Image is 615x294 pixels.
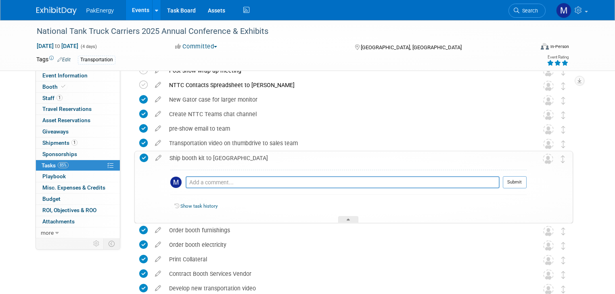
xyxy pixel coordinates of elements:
i: Move task [561,97,565,104]
a: Playbook [36,171,120,182]
a: Budget [36,194,120,204]
img: Unassigned [543,226,554,236]
i: Move task [561,286,565,293]
span: more [41,229,54,236]
img: Unassigned [543,139,554,149]
a: Sponsorships [36,149,120,160]
img: Unassigned [543,240,554,251]
a: Edit [57,57,71,63]
a: edit [151,256,165,263]
span: [DATE] [DATE] [36,42,79,50]
i: Move task [561,271,565,279]
span: Tasks [42,162,69,169]
a: edit [151,81,165,89]
span: ROI, Objectives & ROO [42,207,96,213]
span: Misc. Expenses & Credits [42,184,105,191]
td: Tags [36,55,71,65]
img: Format-Inperson.png [541,43,549,50]
span: 85% [58,162,69,168]
div: Contract Booth Services Vendor [165,267,527,281]
a: edit [151,96,165,103]
span: Playbook [42,173,66,179]
a: Tasks85% [36,160,120,171]
a: edit [151,140,165,147]
a: Booth [36,81,120,92]
span: Search [519,8,538,14]
a: Attachments [36,216,120,227]
span: Booth [42,83,67,90]
a: Asset Reservations [36,115,120,126]
i: Booth reservation complete [61,84,65,89]
img: Unassigned [543,154,553,164]
a: Shipments1 [36,138,120,148]
span: Asset Reservations [42,117,90,123]
span: to [54,43,61,49]
div: Print Collateral [165,252,527,266]
img: Unassigned [543,124,554,135]
a: Staff1 [36,93,120,104]
span: [GEOGRAPHIC_DATA], [GEOGRAPHIC_DATA] [361,44,462,50]
a: edit [151,270,165,277]
span: Attachments [42,218,75,225]
img: Unassigned [543,81,554,91]
a: edit [151,227,165,234]
span: Staff [42,95,63,101]
div: Event Format [490,42,569,54]
img: Unassigned [543,269,554,280]
td: Personalize Event Tab Strip [90,238,104,249]
div: Order booth furnishings [165,223,527,237]
span: Budget [42,196,61,202]
span: 1 [56,95,63,101]
i: Move task [561,242,565,250]
span: Shipments [42,140,77,146]
div: Event Rating [547,55,569,59]
img: Unassigned [543,95,554,106]
a: Search [508,4,546,18]
i: Move task [561,82,565,90]
div: Create NTTC Teams chat channel [165,107,527,121]
div: New Gator case for larger monitor [165,93,527,106]
div: National Tank Truck Carriers 2025 Annual Conference & Exhibits [34,24,524,39]
div: NTTC Contacts Spreadsheet to [PERSON_NAME] [165,78,527,92]
div: In-Person [550,44,569,50]
i: Move task [561,140,565,148]
div: pre-show email to team [165,122,527,136]
td: Toggle Event Tabs [103,238,120,249]
a: edit [151,154,165,162]
span: 1 [71,140,77,146]
i: Move task [561,68,565,75]
i: Move task [561,256,565,264]
a: Misc. Expenses & Credits [36,182,120,193]
button: Submit [503,176,527,188]
a: edit [151,285,165,292]
img: Mary Walker [170,177,182,188]
a: Show task history [180,203,218,209]
img: Unassigned [543,255,554,265]
div: Transportation [78,56,115,64]
span: PakEnergy [86,7,114,14]
div: Ship booth kit to [GEOGRAPHIC_DATA] [165,151,527,165]
a: edit [151,111,165,118]
i: Move task [561,227,565,235]
a: Giveaways [36,126,120,137]
button: Committed [172,42,220,51]
img: Unassigned [543,66,554,77]
div: Order booth electricity [165,238,527,252]
a: Travel Reservations [36,104,120,115]
a: Event Information [36,70,120,81]
i: Move task [561,126,565,133]
div: Transportation video on thumbdrive to sales team [165,136,527,150]
span: Giveaways [42,128,69,135]
a: edit [151,241,165,248]
a: ROI, Objectives & ROO [36,205,120,216]
span: Sponsorships [42,151,77,157]
i: Move task [561,155,565,163]
span: Travel Reservations [42,106,92,112]
img: ExhibitDay [36,7,77,15]
span: Event Information [42,72,88,79]
span: (4 days) [80,44,97,49]
a: more [36,227,120,238]
img: Mary Walker [556,3,571,18]
img: Unassigned [543,110,554,120]
i: Move task [561,111,565,119]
